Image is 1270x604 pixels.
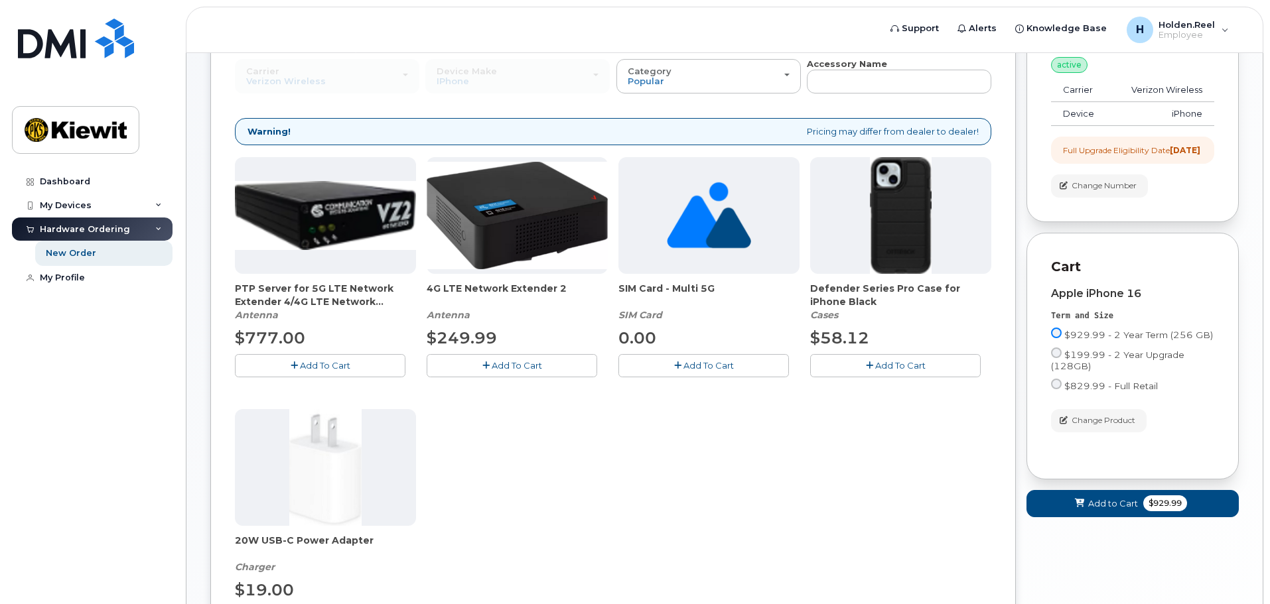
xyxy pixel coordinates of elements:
[683,360,734,371] span: Add To Cart
[235,580,294,599] span: $19.00
[616,59,801,93] button: Category Popular
[618,282,800,322] div: SIM Card - Multi 5G
[235,328,305,347] span: $777.00
[427,354,597,377] button: Add To Cart
[1072,180,1137,192] span: Change Number
[618,354,789,377] button: Add To Cart
[427,282,608,308] span: 4G LTE Network Extender 2
[810,282,991,322] div: Defender Series Pro Case for iPhone Black
[1111,102,1214,126] td: iPhone
[1063,145,1200,156] div: Full Upgrade Eligibility Date
[235,181,416,250] img: Casa_Sysem.png
[948,15,1006,42] a: Alerts
[881,15,948,42] a: Support
[1051,102,1111,126] td: Device
[875,360,926,371] span: Add To Cart
[870,157,932,274] img: defenderiphone14.png
[1051,347,1062,358] input: $199.99 - 2 Year Upgrade (128GB)
[1088,497,1138,510] span: Add to Cart
[810,354,981,377] button: Add To Cart
[902,22,939,35] span: Support
[810,328,869,347] span: $58.12
[1006,15,1116,42] a: Knowledge Base
[1159,19,1215,30] span: Holden.Reel
[1159,30,1215,40] span: Employee
[235,282,416,322] div: PTP Server for 5G LTE Network Extender 4/4G LTE Network Extender 3
[1064,330,1213,340] span: $929.99 - 2 Year Term (256 GB)
[427,282,608,322] div: 4G LTE Network Extender 2
[289,409,362,526] img: apple20w.jpg
[235,534,416,560] span: 20W USB-C Power Adapter
[618,309,662,321] em: SIM Card
[235,354,405,377] button: Add To Cart
[807,58,887,69] strong: Accessory Name
[1051,57,1088,73] div: active
[810,282,991,308] span: Defender Series Pro Case for iPhone Black
[1117,17,1238,43] div: Holden.Reel
[1051,288,1214,300] div: Apple iPhone 16
[427,328,497,347] span: $249.99
[300,360,350,371] span: Add To Cart
[628,76,664,86] span: Popular
[1051,328,1062,338] input: $929.99 - 2 Year Term (256 GB)
[427,162,608,269] img: 4glte_extender.png
[1136,22,1144,38] span: H
[235,309,278,321] em: Antenna
[1051,379,1062,389] input: $829.99 - Full Retail
[492,360,542,371] span: Add To Cart
[810,309,838,321] em: Cases
[1170,145,1200,155] strong: [DATE]
[235,534,416,574] div: 20W USB-C Power Adapter
[235,282,416,308] span: PTP Server for 5G LTE Network Extender 4/4G LTE Network Extender 3
[247,125,291,138] strong: Warning!
[1072,414,1135,426] span: Change Product
[1143,495,1187,511] span: $929.99
[1026,490,1239,517] button: Add to Cart $929.99
[1064,381,1158,391] span: $829.99 - Full Retail
[1212,546,1260,594] iframe: Messenger Launcher
[1051,174,1148,198] button: Change Number
[235,118,991,145] div: Pricing may differ from dealer to dealer!
[667,157,751,274] img: no_image_found-2caef05468ed5679b831cfe6fc140e25e0c280774317ffc20a367ab7fd17291e.png
[618,328,656,347] span: 0.00
[628,66,671,76] span: Category
[235,561,275,573] em: Charger
[1051,349,1184,371] span: $199.99 - 2 Year Upgrade (128GB)
[1051,409,1147,432] button: Change Product
[427,309,470,321] em: Antenna
[1051,310,1214,322] div: Term and Size
[1026,22,1107,35] span: Knowledge Base
[1051,257,1214,276] p: Cart
[969,22,997,35] span: Alerts
[618,282,800,308] span: SIM Card - Multi 5G
[1051,78,1111,102] td: Carrier
[1111,78,1214,102] td: Verizon Wireless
